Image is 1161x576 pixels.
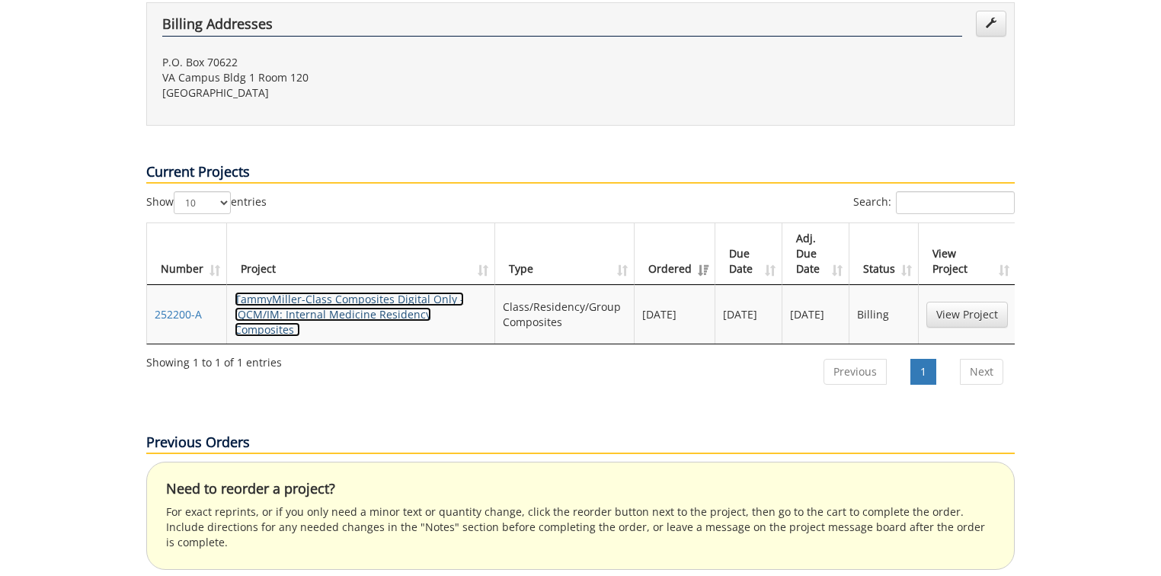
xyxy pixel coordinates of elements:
a: 1 [910,359,936,385]
h4: Need to reorder a project? [166,482,995,497]
th: Project: activate to sort column ascending [227,223,495,285]
p: Current Projects [146,162,1015,184]
td: [DATE] [635,285,715,344]
th: Due Date: activate to sort column ascending [715,223,782,285]
p: P.O. Box 70622 [162,55,569,70]
a: View Project [926,302,1008,328]
a: Next [960,359,1003,385]
label: Show entries [146,191,267,214]
label: Search: [853,191,1015,214]
p: [GEOGRAPHIC_DATA] [162,85,569,101]
td: Class/Residency/Group Composites [495,285,635,344]
div: Showing 1 to 1 of 1 entries [146,349,282,370]
a: Edit Addresses [976,11,1006,37]
a: TammyMiller-Class Composites Digital Only - (QCM/IM: Internal Medicine Residency Composites ) [235,292,464,337]
p: Previous Orders [146,433,1015,454]
th: Ordered: activate to sort column ascending [635,223,715,285]
td: [DATE] [715,285,782,344]
p: For exact reprints, or if you only need a minor text or quantity change, click the reorder button... [166,504,995,550]
a: 252200-A [155,307,202,322]
td: [DATE] [782,285,849,344]
a: Previous [824,359,887,385]
select: Showentries [174,191,231,214]
td: Billing [849,285,919,344]
th: Adj. Due Date: activate to sort column ascending [782,223,849,285]
th: Number: activate to sort column ascending [147,223,227,285]
th: Type: activate to sort column ascending [495,223,635,285]
input: Search: [896,191,1015,214]
p: VA Campus Bldg 1 Room 120 [162,70,569,85]
h4: Billing Addresses [162,17,962,37]
th: Status: activate to sort column ascending [849,223,919,285]
th: View Project: activate to sort column ascending [919,223,1015,285]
